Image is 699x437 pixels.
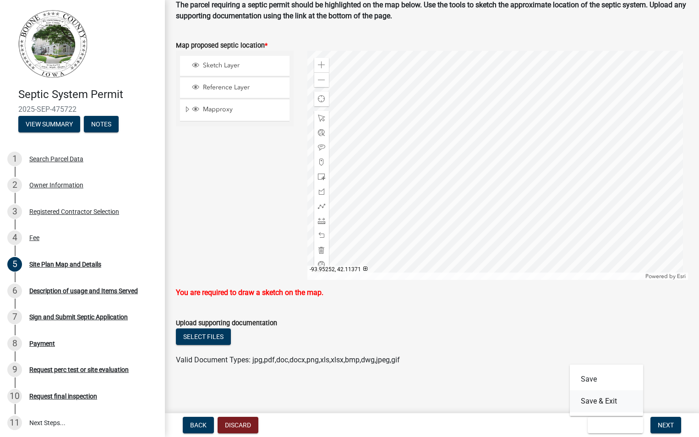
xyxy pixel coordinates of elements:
[7,257,22,272] div: 5
[595,421,630,429] span: Save & Exit
[201,105,286,114] span: Mapproxy
[643,273,688,280] div: Powered by
[7,310,22,324] div: 7
[7,152,22,166] div: 1
[570,390,643,412] button: Save & Exit
[18,105,147,114] span: 2025-SEP-475722
[218,417,258,433] button: Discard
[18,88,158,101] h4: Septic System Permit
[29,261,101,268] div: Site Plan Map and Details
[7,362,22,377] div: 9
[180,78,289,98] li: Reference Layer
[29,156,83,162] div: Search Parcel Data
[183,417,214,433] button: Back
[176,328,231,345] button: Select files
[176,287,688,298] p: You are required to draw a sketch on the map.
[7,284,22,298] div: 6
[29,393,97,399] div: Request final inspection
[29,182,83,188] div: Owner Information
[176,43,268,49] label: Map proposed septic location
[18,10,88,78] img: Boone County, Iowa
[7,178,22,192] div: 2
[184,105,191,115] span: Expand
[677,273,686,279] a: Esri
[570,365,643,416] div: Save & Exit
[84,116,119,132] button: Notes
[570,368,643,390] button: Save
[84,121,119,128] wm-modal-confirm: Notes
[29,208,119,215] div: Registered Contractor Selection
[191,105,286,115] div: Mapproxy
[190,421,207,429] span: Back
[658,421,674,429] span: Next
[180,56,289,76] li: Sketch Layer
[29,314,128,320] div: Sign and Submit Septic Application
[191,61,286,71] div: Sketch Layer
[176,355,400,364] span: Valid Document Types: jpg,pdf,doc,docx,png,xls,xlsx,bmp,dwg,jpeg,gif
[18,121,80,128] wm-modal-confirm: Summary
[314,72,329,87] div: Zoom out
[176,320,277,327] label: Upload supporting documentation
[7,204,22,219] div: 3
[191,83,286,93] div: Reference Layer
[650,417,681,433] button: Next
[29,366,129,373] div: Request perc test or site evaluation
[29,340,55,347] div: Payment
[29,288,138,294] div: Description of usage and Items Served
[201,61,286,70] span: Sketch Layer
[314,58,329,72] div: Zoom in
[7,336,22,351] div: 8
[7,389,22,404] div: 10
[179,54,290,124] ul: Layer List
[7,415,22,430] div: 11
[7,230,22,245] div: 4
[314,92,329,106] div: Find my location
[588,417,643,433] button: Save & Exit
[18,116,80,132] button: View Summary
[29,235,39,241] div: Fee
[176,0,686,20] b: The parcel requiring a septic permit should be highlighted on the map below. Use the tools to ske...
[180,100,289,121] li: Mapproxy
[201,83,286,92] span: Reference Layer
